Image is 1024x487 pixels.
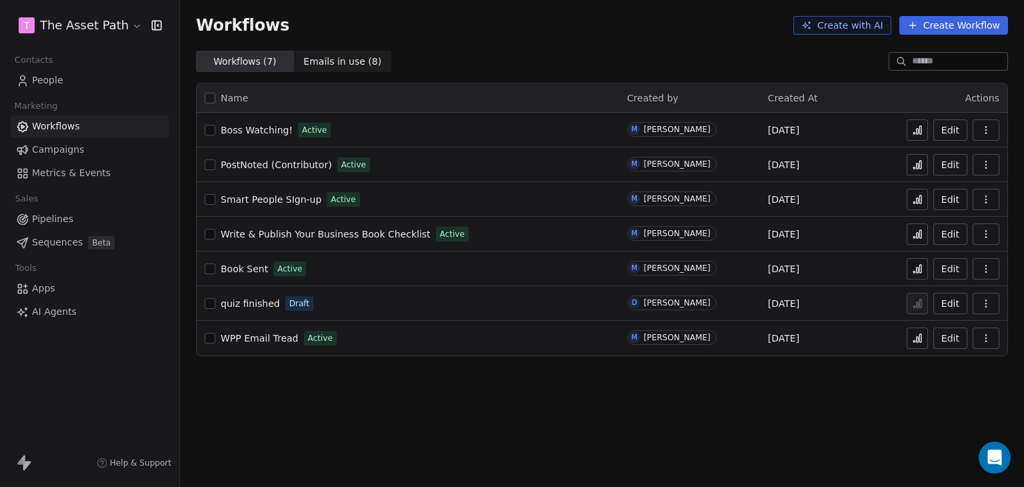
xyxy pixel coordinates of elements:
a: Boss Watching! [221,123,293,137]
a: Campaigns [11,139,169,161]
span: AI Agents [32,305,77,319]
span: [DATE] [768,227,799,241]
div: D [632,298,637,308]
span: Smart People SIgn-up [221,194,321,205]
span: Sales [9,189,44,209]
span: Pipelines [32,212,73,226]
span: Active [308,332,333,344]
span: Tools [9,258,42,278]
div: [PERSON_NAME] [644,159,711,169]
span: T [24,19,30,32]
div: [PERSON_NAME] [644,298,711,308]
span: Actions [965,93,999,103]
a: People [11,69,169,91]
div: [PERSON_NAME] [644,194,711,203]
div: [PERSON_NAME] [644,264,711,273]
a: Write & Publish Your Business Book Checklist [221,227,431,241]
span: Workflows [196,16,289,35]
span: quiz finished [221,298,280,309]
div: M [631,124,637,135]
a: Apps [11,278,169,300]
span: Metrics & Events [32,166,111,180]
div: Open Intercom Messenger [979,442,1011,474]
a: Book Sent [221,262,268,276]
div: M [631,332,637,343]
button: Edit [933,328,967,349]
span: Active [341,159,366,171]
span: Name [221,91,248,105]
span: People [32,73,63,87]
span: Contacts [9,50,59,70]
span: Emails in use ( 8 ) [303,55,381,69]
div: M [631,193,637,204]
span: Active [277,263,302,275]
a: Smart People SIgn-up [221,193,321,206]
button: Edit [933,293,967,314]
button: Edit [933,258,967,280]
span: Marketing [9,96,63,116]
span: Boss Watching! [221,125,293,135]
span: PostNoted (Contributor) [221,159,332,170]
button: Edit [933,189,967,210]
span: [DATE] [768,262,799,276]
span: [DATE] [768,158,799,171]
div: [PERSON_NAME] [644,333,711,342]
span: Apps [32,282,55,296]
button: Edit [933,223,967,245]
button: Edit [933,154,967,175]
span: Draft [289,298,309,310]
span: Active [302,124,327,136]
span: Help & Support [110,458,171,468]
div: M [631,263,637,274]
a: PostNoted (Contributor) [221,158,332,171]
span: Campaigns [32,143,84,157]
span: Workflows [32,119,80,133]
a: AI Agents [11,301,169,323]
span: Write & Publish Your Business Book Checklist [221,229,431,239]
span: [DATE] [768,332,799,345]
span: Beta [88,236,115,250]
a: Help & Support [97,458,171,468]
span: [DATE] [768,297,799,310]
button: TThe Asset Path [16,14,142,37]
span: Book Sent [221,264,268,274]
a: Metrics & Events [11,162,169,184]
a: Workflows [11,115,169,137]
div: M [631,159,637,169]
a: WPP Email Tread [221,332,299,345]
span: WPP Email Tread [221,333,299,344]
a: quiz finished [221,297,280,310]
span: [DATE] [768,123,799,137]
span: Active [331,193,355,205]
a: Pipelines [11,208,169,230]
button: Create Workflow [899,16,1008,35]
span: The Asset Path [40,17,129,34]
button: Create with AI [793,16,891,35]
span: [DATE] [768,193,799,206]
span: Active [440,228,465,240]
a: SequencesBeta [11,231,169,254]
span: Created by [627,93,679,103]
span: Sequences [32,235,83,250]
button: Edit [933,119,967,141]
div: M [631,228,637,239]
div: [PERSON_NAME] [644,125,711,134]
span: Created At [768,93,818,103]
div: [PERSON_NAME] [644,229,711,238]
